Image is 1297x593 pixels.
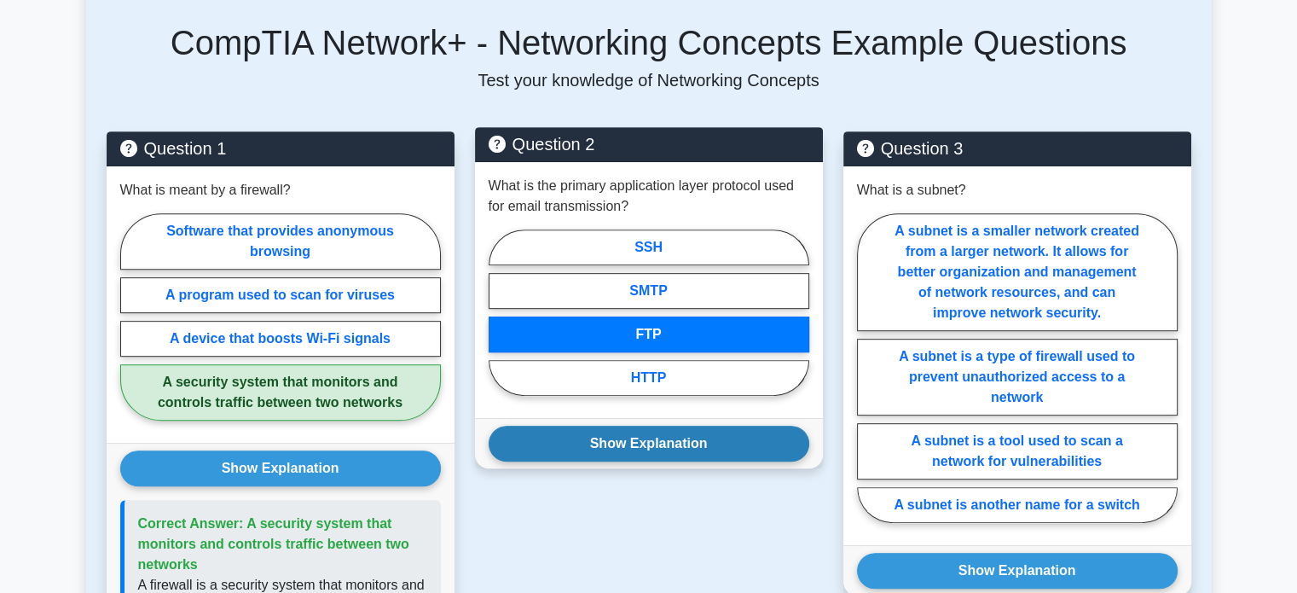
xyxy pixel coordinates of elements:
label: SMTP [489,273,809,309]
h5: Question 2 [489,134,809,154]
label: A subnet is another name for a switch [857,487,1178,523]
label: Software that provides anonymous browsing [120,213,441,270]
label: A subnet is a smaller network created from a larger network. It allows for better organization an... [857,213,1178,331]
label: HTTP [489,360,809,396]
p: What is a subnet? [857,180,966,201]
label: A subnet is a type of firewall used to prevent unauthorized access to a network [857,339,1178,416]
label: A program used to scan for viruses [120,277,441,313]
p: Test your knowledge of Networking Concepts [107,70,1191,90]
label: A device that boosts Wi-Fi signals [120,321,441,357]
h5: Question 1 [120,138,441,159]
h5: Question 3 [857,138,1178,159]
p: What is the primary application layer protocol used for email transmission? [489,176,809,217]
label: FTP [489,317,809,352]
h5: CompTIA Network+ - Networking Concepts Example Questions [107,22,1191,63]
label: A security system that monitors and controls traffic between two networks [120,364,441,421]
button: Show Explanation [120,451,441,486]
button: Show Explanation [857,553,1178,589]
span: Correct Answer: A security system that monitors and controls traffic between two networks [138,516,409,572]
label: A subnet is a tool used to scan a network for vulnerabilities [857,423,1178,480]
p: What is meant by a firewall? [120,180,291,201]
label: SSH [489,230,809,265]
button: Show Explanation [489,426,809,462]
